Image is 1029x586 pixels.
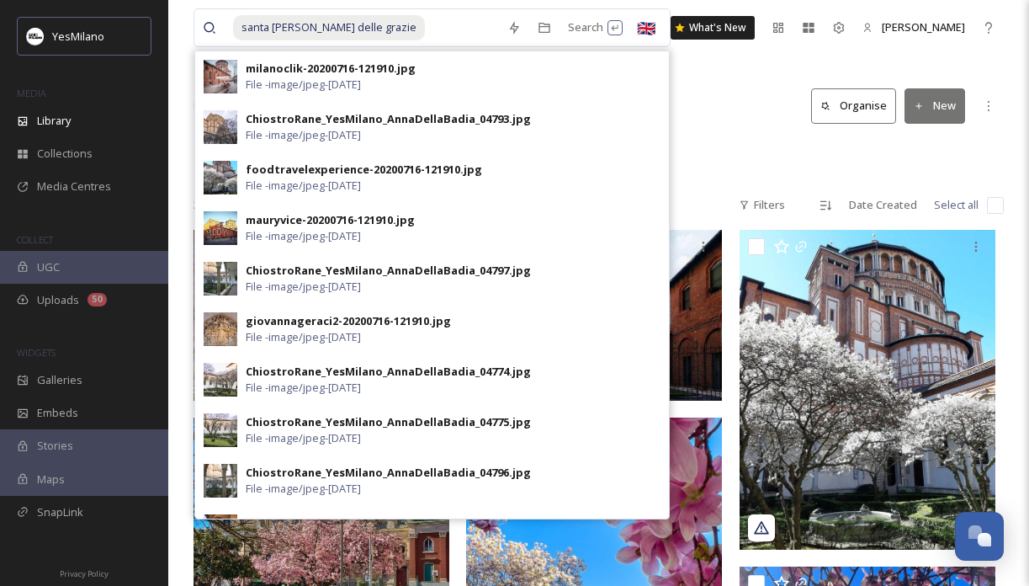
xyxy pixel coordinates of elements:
img: ChiostroRane_YesMilano_AnnaDellaBadia_04797.jpg [204,262,237,296]
span: Select all [934,197,979,213]
span: File - image/jpeg - [DATE] [246,127,361,143]
span: File - image/jpeg - [DATE] [246,279,361,295]
span: [PERSON_NAME] [882,19,965,35]
button: Open Chat [955,512,1004,561]
div: mauryvice-20200716-121910.jpg [246,212,415,228]
span: WIDGETS [17,346,56,359]
span: Embeds [37,405,78,421]
div: giovannageraci2-20200716-121910.jpg [246,313,451,329]
div: ChiostroRane_YesMilano_AnnaDellaBadia_04793.jpg [246,111,531,127]
img: giovannageraci2-20200716-121910.jpg [194,230,449,401]
span: Library [37,113,71,129]
span: File - image/jpeg - [DATE] [246,430,361,446]
span: File - image/jpeg - [DATE] [246,481,361,497]
span: Galleries [37,372,82,388]
div: ChiostroRane_YesMilano_AnnaDellaBadia_04797.jpg [246,263,531,279]
a: What's New [671,16,755,40]
span: File - image/jpeg - [DATE] [246,380,361,396]
span: Maps [37,471,65,487]
span: File - image/jpeg - [DATE] [246,77,361,93]
div: Search [560,11,631,44]
img: Logo%20YesMilano%40150x.png [27,28,44,45]
img: 39f86fddb4770a9f0642501ef2e76819bd1080ddd1398c5ad82bc9bdb6241545.jpg [204,60,237,93]
span: MEDIA [17,87,46,99]
span: Stories [37,438,73,454]
a: Organise [811,88,904,123]
span: File - image/jpeg - [DATE] [246,228,361,244]
img: a03c64fb337366bbe62ea68838db4f07ef96ac7e2bed2d8ee4e1724f61843082.jpg [204,161,237,194]
img: a1d11edd91f4c3495919328deb047ecdb24092001c5ca19ef21deae3fda6da52.jpg [204,514,237,548]
span: File - image/jpeg - [DATE] [246,178,361,194]
span: Privacy Policy [60,568,109,579]
img: 96d6fa5c83f4ad16875aa10e4dc0744aa1477967a09db7fd7d9f28806eb0a687.jpg [204,211,237,245]
div: milanoclik-20200716-121910.jpg [246,61,416,77]
img: ChiostroRane_YesMilano_AnnaDellaBadia_04796.jpg [204,464,237,498]
div: 50 [88,293,107,306]
div: ChiostroRane_YesMilano_AnnaDellaBadia_04775.jpg [246,414,531,430]
div: Date Created [841,189,926,221]
span: Media Centres [37,178,111,194]
span: SnapLink [37,504,83,520]
button: New [904,88,965,123]
span: File - image/jpeg - [DATE] [246,329,361,345]
div: Filters [730,189,793,221]
span: UGC [37,259,60,275]
span: YesMilano [52,29,104,44]
div: ChiostroRane_YesMilano_AnnaDellaBadia_04774.jpg [246,364,531,380]
button: Organise [811,88,896,123]
span: COLLECT [17,233,53,246]
img: foodtravelexperience-20200716-121910.jpg [740,230,995,550]
span: Collections [37,146,93,162]
a: Privacy Policy [60,562,109,583]
img: ChiostroRane_YesMilano_AnnaDellaBadia_04775.jpg [204,413,237,447]
span: santa [PERSON_NAME] delle grazie [233,15,425,40]
div: foodtravelexperience-20200716-121910.jpg [246,162,482,178]
span: Uploads [37,292,79,308]
img: c155c9bc75fce892e8bf073b2cf57ac3d75c71cd6e464fbf36e380b1dfe1c026.jpg [204,312,237,346]
div: ChiostroRane_YesMilano_AnnaDellaBadia_04796.jpg [246,465,531,481]
a: [PERSON_NAME] [854,11,973,44]
img: ChiostroRane_YesMilano_AnnaDellaBadia_04774.jpg [204,363,237,397]
div: 🇬🇧 [631,13,661,43]
span: 37 file s [194,197,227,213]
div: lalumacaviaggiatrice-20200716-121910.jpg [246,515,476,531]
img: ChiostroRane_YesMilano_AnnaDellaBadia_04793.jpg [204,110,237,144]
